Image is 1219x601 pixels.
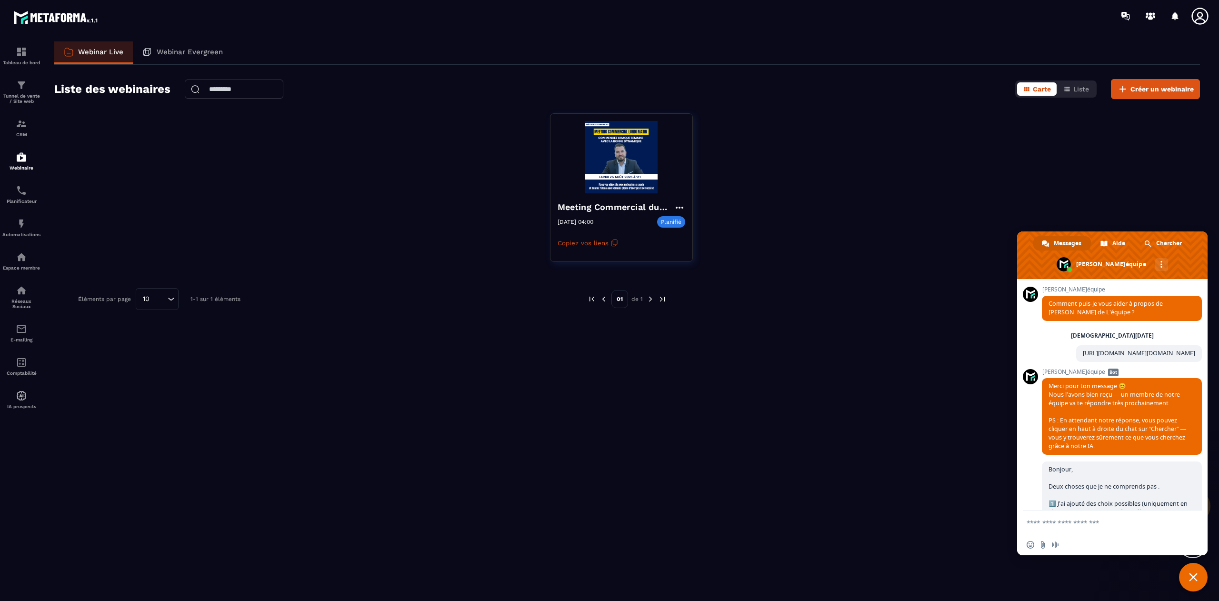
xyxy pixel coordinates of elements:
[2,72,40,111] a: formationformationTunnel de vente / Site web
[646,295,655,303] img: next
[2,211,40,244] a: automationsautomationsAutomatisations
[2,60,40,65] p: Tableau de bord
[2,265,40,270] p: Espace membre
[1039,541,1047,549] span: Envoyer un fichier
[1111,79,1200,99] button: Créer un webinaire
[1042,369,1202,375] span: [PERSON_NAME]équipe
[1112,236,1125,250] span: Aide
[1049,300,1163,316] span: Comment puis-je vous aider à propos de [PERSON_NAME] de L'équipe ?
[2,350,40,383] a: accountantaccountantComptabilité
[136,288,179,310] div: Search for option
[157,48,223,56] p: Webinar Evergreen
[16,151,27,163] img: automations
[611,290,628,308] p: 01
[78,48,123,56] p: Webinar Live
[16,46,27,58] img: formation
[588,295,596,303] img: prev
[1033,236,1091,250] a: Messages
[16,357,27,368] img: accountant
[2,278,40,316] a: social-networksocial-networkRéseaux Sociaux
[1179,563,1208,591] a: Fermer le chat
[1027,511,1179,534] textarea: Entrez votre message...
[1136,236,1191,250] a: Chercher
[16,185,27,196] img: scheduler
[190,296,240,302] p: 1-1 sur 1 éléments
[2,39,40,72] a: formationformationTableau de bord
[140,294,153,304] span: 10
[16,118,27,130] img: formation
[2,316,40,350] a: emailemailE-mailing
[1083,349,1195,357] a: [URL][DOMAIN_NAME][DOMAIN_NAME]
[1017,82,1057,96] button: Carte
[1130,84,1194,94] span: Créer un webinaire
[1051,541,1059,549] span: Message audio
[558,235,618,250] button: Copiez vos liens
[2,199,40,204] p: Planificateur
[2,93,40,104] p: Tunnel de vente / Site web
[1092,236,1135,250] a: Aide
[16,80,27,91] img: formation
[600,295,608,303] img: prev
[2,178,40,211] a: schedulerschedulerPlanificateur
[2,144,40,178] a: automationsautomationsWebinaire
[16,218,27,230] img: automations
[657,216,685,228] p: Planifié
[1054,236,1081,250] span: Messages
[13,9,99,26] img: logo
[78,296,131,302] p: Éléments par page
[2,132,40,137] p: CRM
[558,121,685,193] img: webinar-background
[558,200,674,214] h4: Meeting Commercial du Lundi 25 Aout 9H
[2,337,40,342] p: E-mailing
[1073,85,1089,93] span: Liste
[631,295,643,303] p: de 1
[1156,236,1182,250] span: Chercher
[2,299,40,309] p: Réseaux Sociaux
[1108,369,1119,376] span: Bot
[1058,82,1095,96] button: Liste
[54,41,133,64] a: Webinar Live
[153,294,165,304] input: Search for option
[2,232,40,237] p: Automatisations
[2,371,40,376] p: Comptabilité
[16,251,27,263] img: automations
[2,404,40,409] p: IA prospects
[2,165,40,170] p: Webinaire
[2,244,40,278] a: automationsautomationsEspace membre
[1033,85,1051,93] span: Carte
[1049,382,1186,450] span: Merci pour ton message 😊 Nous l’avons bien reçu — un membre de notre équipe va te répondre très p...
[2,111,40,144] a: formationformationCRM
[54,80,170,99] h2: Liste des webinaires
[16,323,27,335] img: email
[1027,541,1034,549] span: Insérer un emoji
[16,390,27,401] img: automations
[1042,286,1202,293] span: [PERSON_NAME]équipe
[1071,333,1154,339] div: [DEMOGRAPHIC_DATA][DATE]
[658,295,667,303] img: next
[558,219,593,225] p: [DATE] 04:00
[16,285,27,296] img: social-network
